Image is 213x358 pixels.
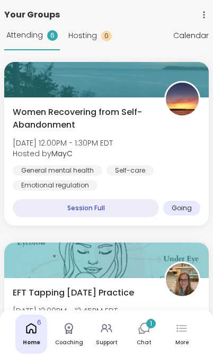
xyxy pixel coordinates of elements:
[166,263,199,296] img: Jill_LadyOfTheMountain
[4,8,60,21] span: Your Groups
[13,138,113,148] span: [DATE] 12:00PM - 1:30PM EDT
[150,319,152,328] span: 1
[172,204,192,212] span: Going
[166,83,199,115] img: MayC
[173,30,209,41] span: Calendar
[51,148,73,159] b: MayC
[13,148,113,159] span: Hosted by
[13,180,97,191] div: Emotional regulation
[137,339,152,346] div: Chat
[55,339,83,346] div: Coaching
[53,315,85,354] a: Coaching
[13,287,134,299] span: EFT Tapping [DATE] Practice
[13,306,140,316] span: [DATE] 12:00PM - 12:45PM EDT
[106,165,154,176] div: Self-care
[13,199,159,217] div: Session Full
[13,106,153,131] span: Women Recovering from Self-Abandonment
[175,339,189,346] div: More
[128,315,160,354] a: Chat1
[91,315,122,354] a: Support
[13,165,102,176] div: General mental health
[96,339,118,346] div: Support
[101,31,112,41] div: 0
[68,30,97,41] span: Hosting
[6,30,43,41] span: Attending
[47,30,58,41] div: 6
